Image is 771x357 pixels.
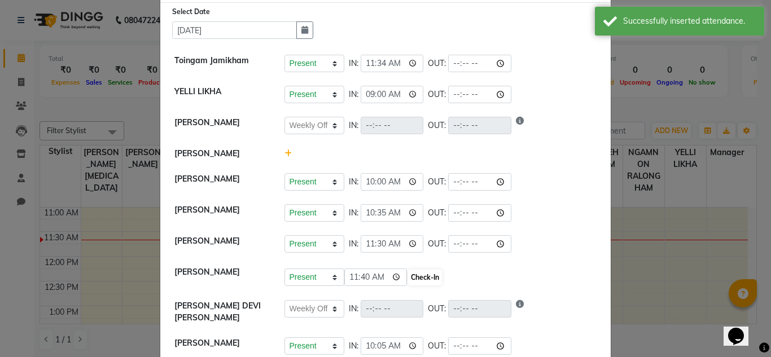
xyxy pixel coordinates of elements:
i: Show reason [516,300,524,318]
div: [PERSON_NAME] [166,173,276,191]
div: [PERSON_NAME] [166,204,276,222]
div: Successfully inserted attendance. [623,15,756,27]
span: IN: [349,58,358,69]
span: OUT: [428,58,446,69]
span: IN: [349,89,358,100]
label: Select Date [172,7,210,17]
div: [PERSON_NAME] [166,235,276,253]
span: OUT: [428,120,446,131]
div: YELLI LIKHA [166,86,276,103]
span: IN: [349,207,358,219]
div: [PERSON_NAME] [166,266,276,287]
span: OUT: [428,238,446,250]
span: IN: [349,120,358,131]
span: IN: [349,176,358,188]
i: Show reason [516,117,524,134]
button: Check-In [408,270,442,285]
span: IN: [349,238,358,250]
span: IN: [349,340,358,352]
span: OUT: [428,207,446,219]
span: IN: [349,303,358,315]
input: Select date [172,21,297,39]
div: [PERSON_NAME] [166,148,276,160]
span: OUT: [428,340,446,352]
span: OUT: [428,303,446,315]
span: OUT: [428,89,446,100]
div: Toingam Jamikham [166,55,276,72]
div: [PERSON_NAME] [166,337,276,355]
div: [PERSON_NAME] DEVI [PERSON_NAME] [166,300,276,324]
iframe: chat widget [724,312,760,346]
div: [PERSON_NAME] [166,117,276,134]
span: OUT: [428,176,446,188]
